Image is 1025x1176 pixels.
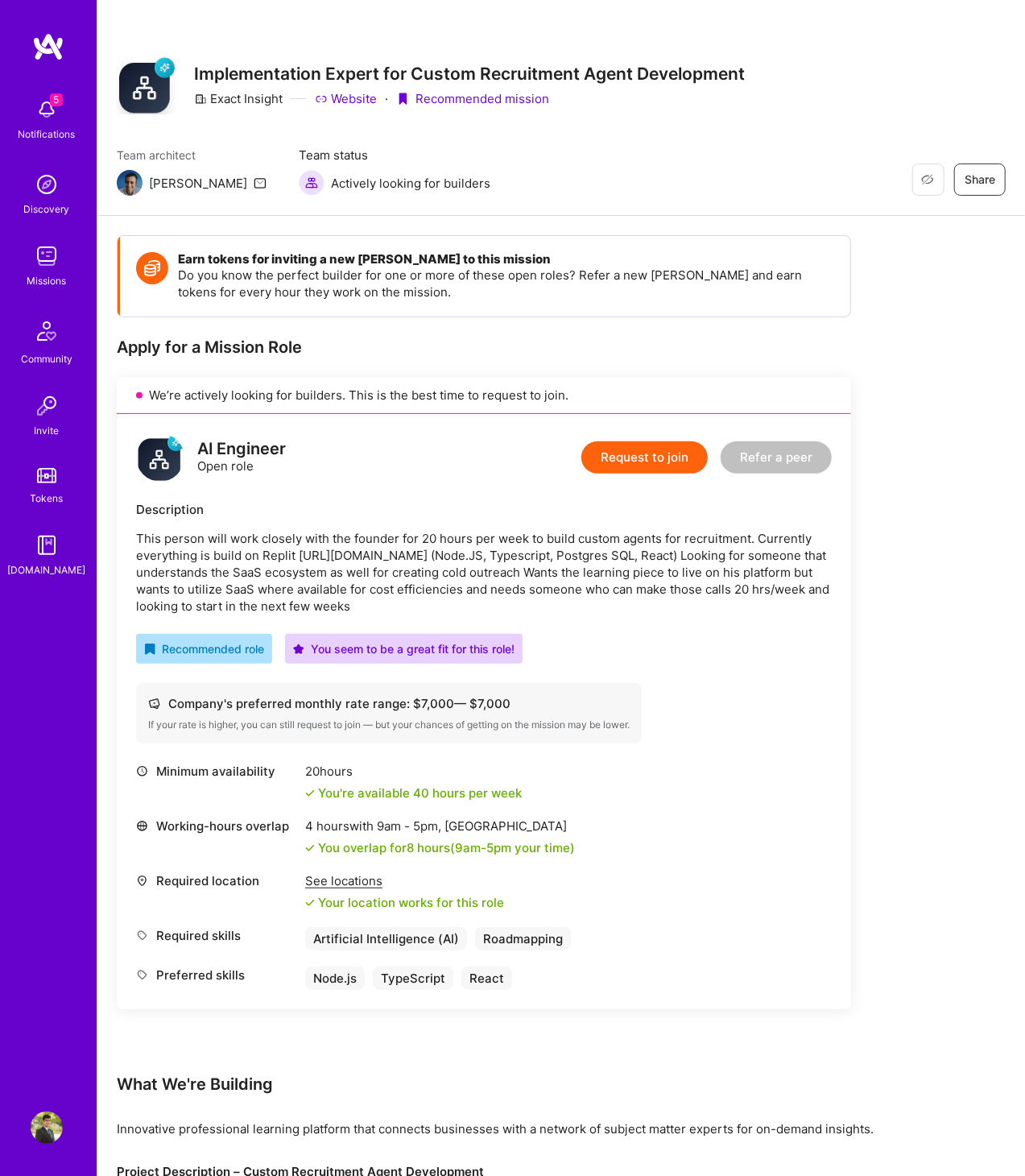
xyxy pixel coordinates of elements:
div: React [461,967,512,990]
i: icon CompanyGray [194,93,207,106]
h3: Implementation Expert for Custom Recruitment Agent Development [194,64,745,84]
h4: Earn tokens for inviting a new [PERSON_NAME] to this mission [178,252,834,267]
div: See locations [305,872,504,889]
div: You're available 40 hours per week [305,785,522,801]
i: icon EyeClosed [921,173,934,186]
div: Description [136,501,832,518]
img: Community [27,312,66,350]
div: Working-hours overlap [136,818,297,834]
button: Request to join [581,441,708,474]
button: Refer a peer [721,441,832,474]
div: What We're Building [117,1074,1006,1095]
img: User Avatar [31,1112,63,1144]
div: 20 hours [305,763,522,780]
i: icon Check [305,789,315,798]
div: Your location works for this role [305,894,504,911]
i: icon Clock [136,765,148,777]
i: icon Location [136,875,148,887]
div: Tokens [31,490,64,507]
div: Minimum availability [136,763,297,780]
p: Do you know the perfect builder for one or more of these open roles? Refer a new [PERSON_NAME] an... [178,267,834,300]
i: icon Cash [148,698,160,710]
div: Apply for a Mission Role [117,337,851,358]
div: AI Engineer [197,441,286,458]
div: If your rate is higher, you can still request to join — but your chances of getting on the missio... [148,718,630,731]
img: Actively looking for builders [299,170,324,196]
p: Innovative professional learning platform that connects businesses with a network of subject matt... [117,1120,1006,1137]
img: logo [136,433,184,482]
img: tokens [37,468,56,483]
div: · [385,90,388,107]
img: Token icon [136,252,168,284]
p: This person will work closely with the founder for 20 hours per week to build custom agents for r... [136,530,832,615]
img: Team Architect [117,170,143,196]
a: Website [315,90,377,107]
div: Notifications [19,126,76,143]
i: icon PurpleRibbon [396,93,409,106]
div: Discovery [24,201,70,217]
div: Required location [136,872,297,889]
div: We’re actively looking for builders. This is the best time to request to join. [117,377,851,414]
div: Recommended mission [396,90,549,107]
div: Company's preferred monthly rate range: $ 7,000 — $ 7,000 [148,695,630,712]
div: Community [21,350,72,367]
img: teamwork [31,240,63,272]
img: guide book [31,529,63,561]
i: icon PurpleStar [293,644,304,655]
img: bell [31,93,63,126]
div: [DOMAIN_NAME] [8,561,86,578]
div: Artificial Intelligence (AI) [305,927,467,950]
i: icon Mail [254,176,267,189]
div: Open role [197,441,286,474]
i: icon World [136,820,148,832]
img: discovery [31,168,63,201]
i: icon Check [305,898,315,908]
div: Required skills [136,927,297,944]
div: You overlap for 8 hours ( your time) [318,839,575,856]
div: Roadmapping [475,927,571,950]
div: [PERSON_NAME] [149,175,247,192]
img: Invite [31,390,63,422]
i: icon Tag [136,930,148,942]
div: Node.js [305,967,365,990]
span: 9am - 5pm , [374,818,444,834]
div: TypeScript [373,967,453,990]
span: Actively looking for builders [331,175,490,192]
span: Team status [299,147,490,164]
div: 4 hours with [GEOGRAPHIC_DATA] [305,818,575,834]
div: You seem to be a great fit for this role! [293,640,515,657]
i: icon Tag [136,969,148,981]
div: Missions [27,272,67,289]
i: icon RecommendedBadge [144,644,155,655]
div: Exact Insight [194,90,283,107]
img: logo [32,32,64,61]
i: icon Check [305,843,315,853]
div: Recommended role [144,640,264,657]
div: Invite [35,422,60,439]
span: 5 [50,93,63,106]
span: Share [965,172,995,188]
div: Preferred skills [136,967,297,983]
img: Company Logo [117,56,175,114]
span: 9am - 5pm [455,840,511,855]
span: Team architect [117,147,267,164]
